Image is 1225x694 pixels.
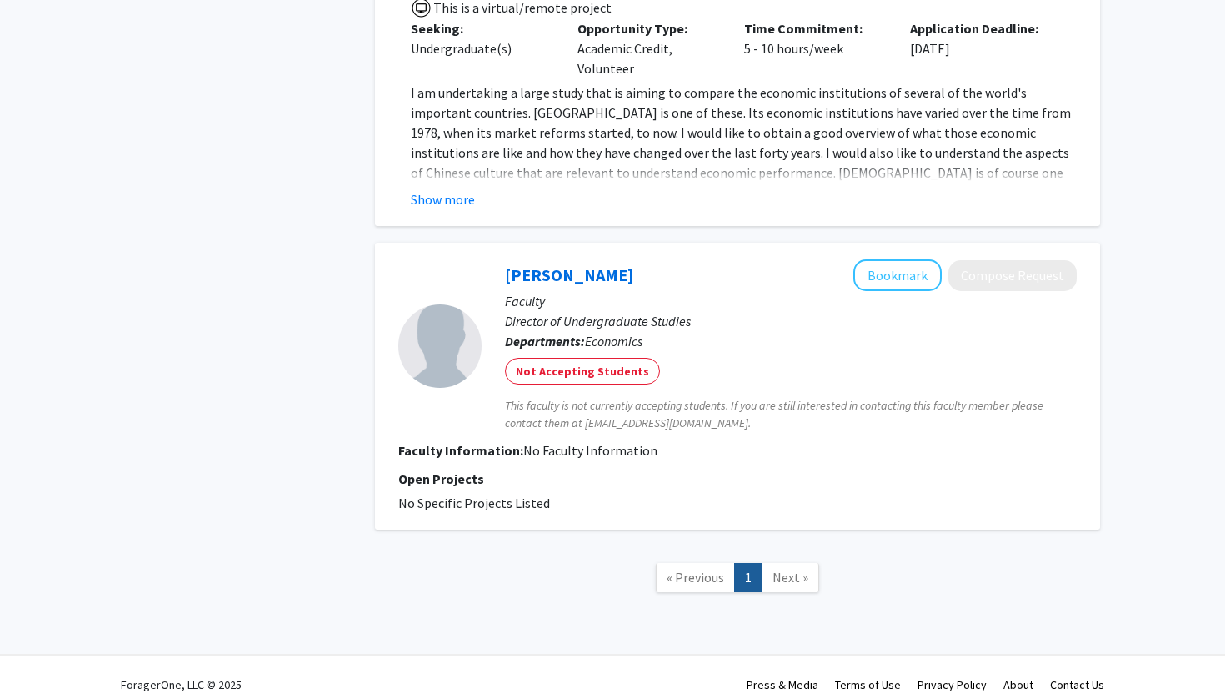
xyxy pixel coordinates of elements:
[732,18,898,78] div: 5 - 10 hours/week
[411,18,552,38] p: Seeking:
[747,677,818,692] a: Press & Media
[948,260,1077,291] button: Compose Request to Erin Moody
[734,563,762,592] a: 1
[565,18,732,78] div: Academic Credit, Volunteer
[1050,677,1104,692] a: Contact Us
[411,83,1077,203] p: I am undertaking a large study that is aiming to compare the economic institutions of several of ...
[910,18,1052,38] p: Application Deadline:
[505,397,1077,432] span: This faculty is not currently accepting students. If you are still interested in contacting this ...
[656,563,735,592] a: Previous Page
[523,442,657,459] span: No Faculty Information
[762,563,819,592] a: Next Page
[398,469,1077,489] p: Open Projects
[585,333,642,350] span: Economics
[505,311,1077,331] p: Director of Undergraduate Studies
[12,619,71,681] iframe: Chat
[505,333,585,350] b: Departments:
[505,264,633,285] a: [PERSON_NAME]
[398,495,550,511] span: No Specific Projects Listed
[411,38,552,58] div: Undergraduate(s)
[505,358,660,385] mat-chip: Not Accepting Students
[853,259,942,291] button: Add Erin Moody to Bookmarks
[398,442,523,459] b: Faculty Information:
[835,677,901,692] a: Terms of Use
[897,18,1064,78] div: [DATE]
[772,569,808,586] span: Next »
[744,18,886,38] p: Time Commitment:
[375,546,1100,614] nav: Page navigation
[1003,677,1033,692] a: About
[411,189,475,209] button: Show more
[505,291,1077,311] p: Faculty
[667,569,724,586] span: « Previous
[917,677,987,692] a: Privacy Policy
[577,18,719,38] p: Opportunity Type:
